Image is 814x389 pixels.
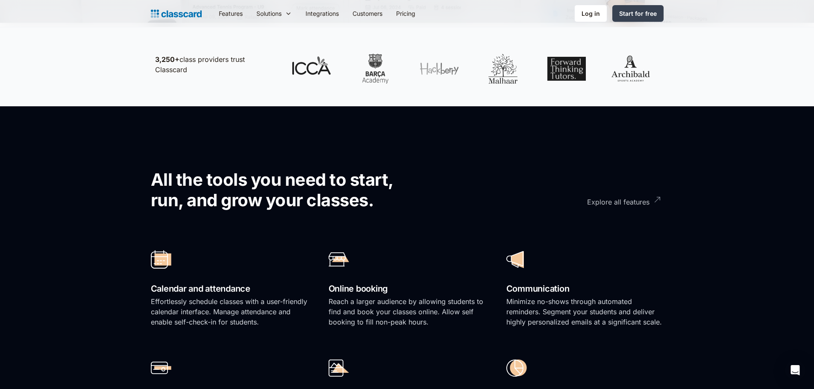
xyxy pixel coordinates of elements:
[587,190,649,207] div: Explore all features
[299,4,346,23] a: Integrations
[329,296,486,327] p: Reach a larger audience by allowing students to find and book your classes online. Allow self boo...
[250,4,299,23] div: Solutions
[346,4,389,23] a: Customers
[506,281,664,296] h2: Communication
[540,190,659,214] a: Explore all features
[506,296,664,327] p: Minimize no-shows through automated reminders. Segment your students and deliver highly personali...
[151,281,308,296] h2: Calendar and attendance
[574,5,607,22] a: Log in
[151,296,308,327] p: Effortlessly schedule classes with a user-friendly calendar interface. Manage attendance and enab...
[582,9,600,18] div: Log in
[612,5,664,22] a: Start for free
[329,281,486,296] h2: Online booking
[389,4,422,23] a: Pricing
[151,170,422,211] h2: All the tools you need to start, run, and grow your classes.
[212,4,250,23] a: Features
[619,9,657,18] div: Start for free
[151,8,202,20] a: Logo
[155,55,179,64] strong: 3,250+
[256,9,282,18] div: Solutions
[785,360,805,380] div: Open Intercom Messenger
[155,54,275,75] p: class providers trust Classcard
